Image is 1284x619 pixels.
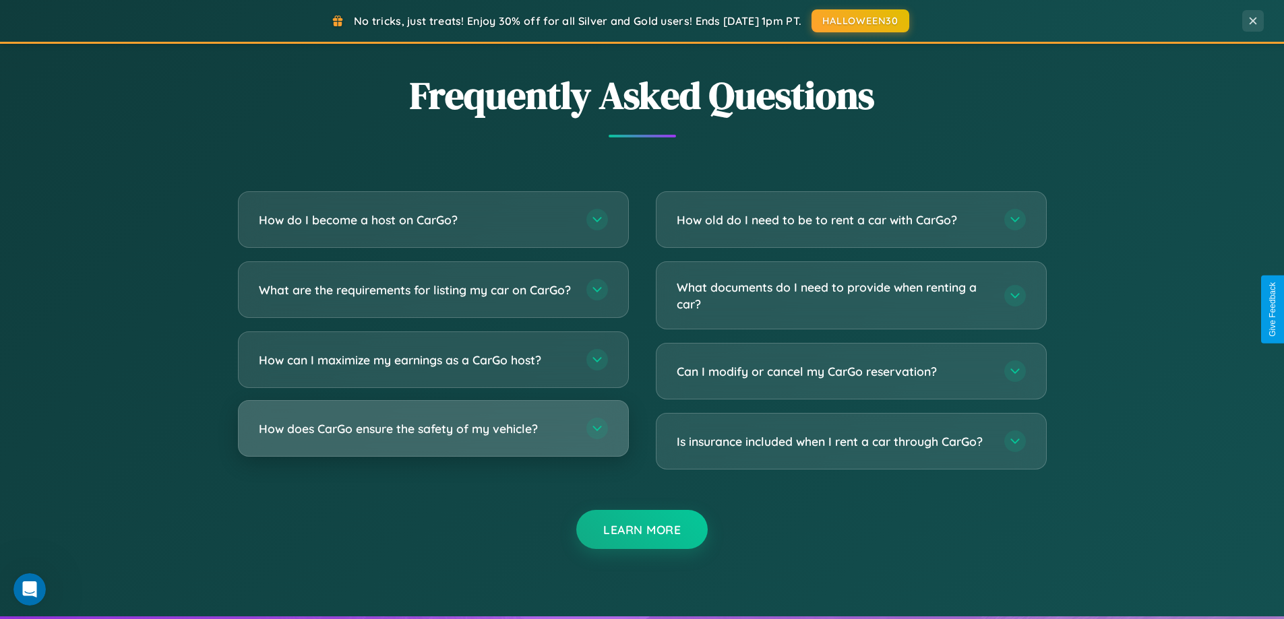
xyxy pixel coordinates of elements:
div: Give Feedback [1268,282,1277,337]
h3: How do I become a host on CarGo? [259,211,573,228]
h3: What documents do I need to provide when renting a car? [677,279,991,312]
h2: Frequently Asked Questions [238,69,1047,121]
h3: Is insurance included when I rent a car through CarGo? [677,433,991,450]
h3: How does CarGo ensure the safety of my vehicle? [259,420,573,437]
h3: Can I modify or cancel my CarGo reservation? [677,363,991,380]
button: HALLOWEEN30 [812,9,909,32]
h3: How old do I need to be to rent a car with CarGo? [677,211,991,228]
h3: What are the requirements for listing my car on CarGo? [259,282,573,298]
span: No tricks, just treats! Enjoy 30% off for all Silver and Gold users! Ends [DATE] 1pm PT. [354,14,801,28]
button: Learn More [576,510,708,549]
iframe: Intercom live chat [13,573,46,606]
h3: How can I maximize my earnings as a CarGo host? [259,352,573,368]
